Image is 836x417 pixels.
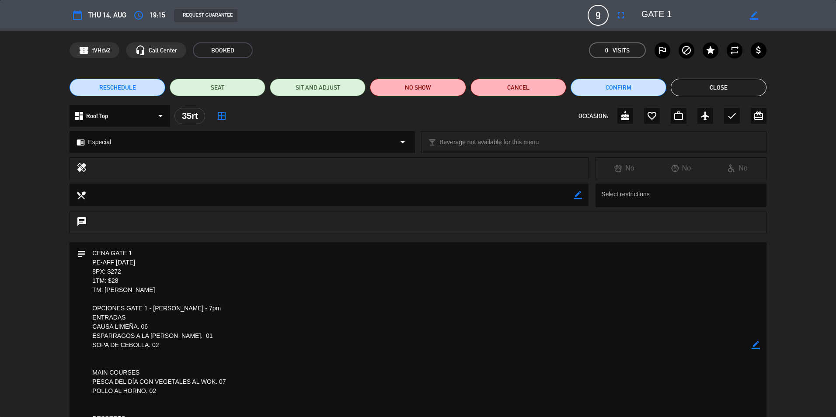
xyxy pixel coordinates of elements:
[681,45,692,56] i: block
[133,10,144,21] i: access_time
[588,5,609,26] span: 9
[88,9,126,21] span: Thu 14, Aug
[753,45,764,56] i: attach_money
[72,10,83,21] i: calendar_today
[620,111,630,121] i: cake
[727,111,737,121] i: check
[671,79,766,96] button: Close
[750,11,758,20] i: border_color
[653,163,709,174] div: No
[174,108,205,124] div: 35rt
[86,111,108,121] span: Roof Top
[135,45,146,56] i: headset_mic
[370,79,466,96] button: NO SHOW
[77,138,85,146] i: chrome_reader_mode
[613,7,629,23] button: fullscreen
[428,138,436,146] i: local_bar
[76,249,86,258] i: subject
[170,79,265,96] button: SEAT
[70,79,165,96] button: RESCHEDULE
[647,111,657,121] i: favorite_border
[657,45,668,56] i: outlined_flag
[571,79,666,96] button: Confirm
[150,9,165,21] span: 19:15
[596,163,652,174] div: No
[613,45,630,56] em: Visits
[578,111,608,121] span: OCCASION:
[193,42,253,58] span: BOOKED
[397,137,408,147] i: arrow_drop_down
[752,341,760,349] i: border_color
[616,10,626,21] i: fullscreen
[574,191,582,199] i: border_color
[216,111,227,121] i: border_all
[700,111,711,121] i: airplanemode_active
[76,190,86,200] i: local_dining
[70,7,85,23] button: calendar_today
[92,45,110,56] span: tVHdv2
[99,83,136,92] span: RESCHEDULE
[77,162,87,174] i: healing
[673,111,684,121] i: work_outline
[270,79,366,96] button: SIT AND ADJUST
[753,111,764,121] i: card_giftcard
[88,137,111,147] span: Especial
[705,45,716,56] i: star
[149,45,177,56] span: Call Center
[74,111,84,121] i: dashboard
[729,45,740,56] i: repeat
[439,137,539,147] span: Beverage not available for this menu
[131,7,146,23] button: access_time
[605,45,608,56] span: 0
[709,163,766,174] div: No
[79,45,89,56] span: confirmation_number
[77,216,87,229] i: chat
[155,111,166,121] i: arrow_drop_down
[470,79,566,96] button: Cancel
[174,9,237,22] div: REQUEST GUARANTEE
